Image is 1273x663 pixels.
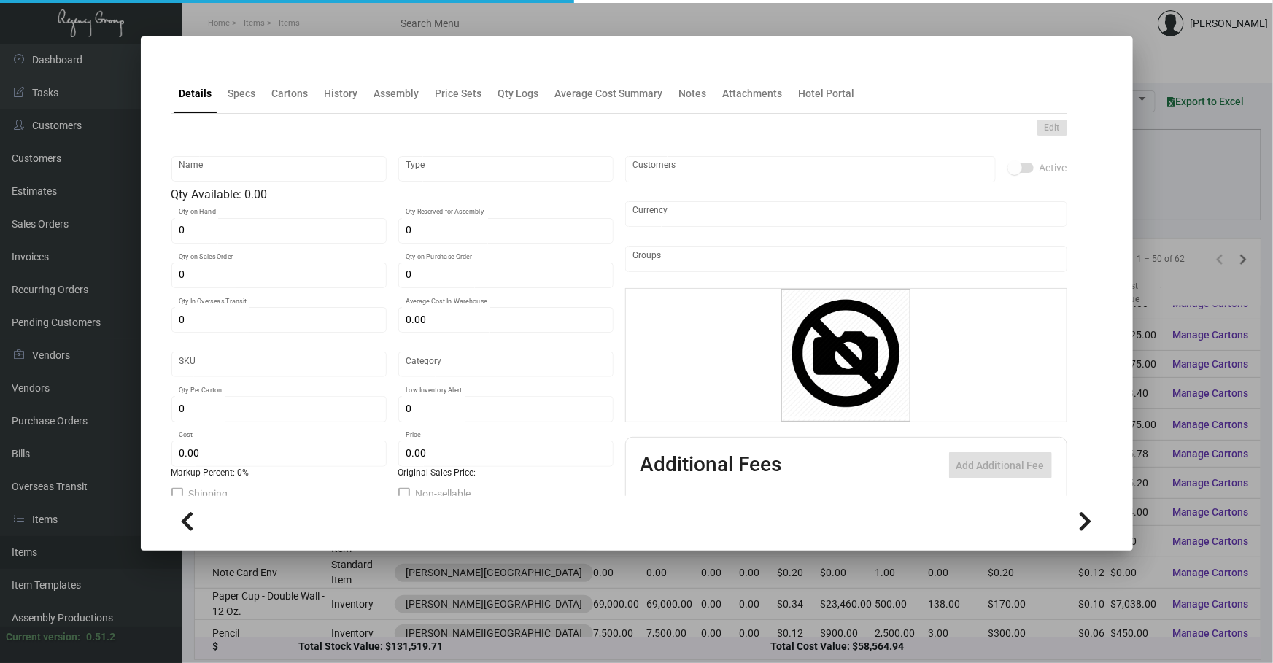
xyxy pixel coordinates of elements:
[189,485,228,503] span: Shipping
[641,452,782,478] h2: Additional Fees
[1037,120,1067,136] button: Edit
[632,253,1059,265] input: Add new..
[6,629,80,645] div: Current version:
[956,460,1045,471] span: Add Additional Fee
[949,452,1052,478] button: Add Additional Fee
[799,86,855,101] div: Hotel Portal
[228,86,256,101] div: Specs
[436,86,482,101] div: Price Sets
[86,629,115,645] div: 0.51.2
[416,485,471,503] span: Non-sellable
[374,86,419,101] div: Assembly
[325,86,358,101] div: History
[723,86,783,101] div: Attachments
[171,186,614,203] div: Qty Available: 0.00
[632,163,988,175] input: Add new..
[1040,159,1067,177] span: Active
[272,86,309,101] div: Cartons
[1045,122,1060,134] span: Edit
[498,86,539,101] div: Qty Logs
[679,86,707,101] div: Notes
[555,86,663,101] div: Average Cost Summary
[179,86,212,101] div: Details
